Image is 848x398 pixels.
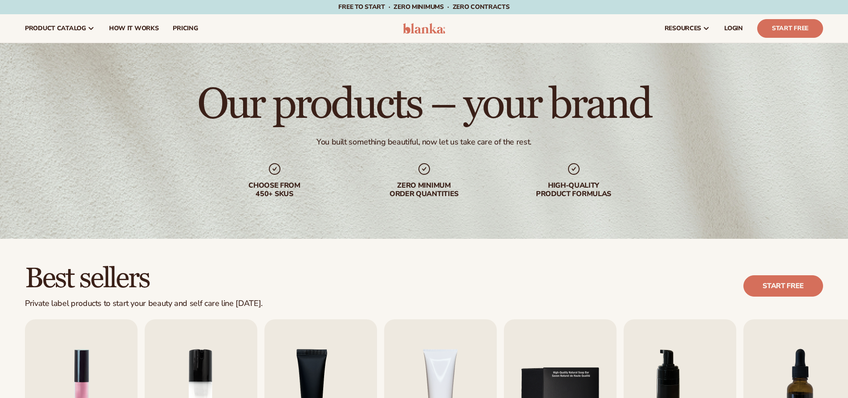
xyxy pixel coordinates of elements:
[717,14,750,43] a: LOGIN
[102,14,166,43] a: How It Works
[665,25,701,32] span: resources
[757,19,823,38] a: Start Free
[403,23,445,34] img: logo
[25,299,263,309] div: Private label products to start your beauty and self care line [DATE].
[109,25,159,32] span: How It Works
[517,181,631,198] div: High-quality product formulas
[743,275,823,297] a: Start free
[18,14,102,43] a: product catalog
[197,84,651,126] h1: Our products – your brand
[657,14,717,43] a: resources
[218,181,332,198] div: Choose from 450+ Skus
[173,25,198,32] span: pricing
[316,137,532,147] div: You built something beautiful, now let us take care of the rest.
[338,3,509,11] span: Free to start · ZERO minimums · ZERO contracts
[166,14,205,43] a: pricing
[724,25,743,32] span: LOGIN
[367,181,481,198] div: Zero minimum order quantities
[25,25,86,32] span: product catalog
[25,264,263,293] h2: Best sellers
